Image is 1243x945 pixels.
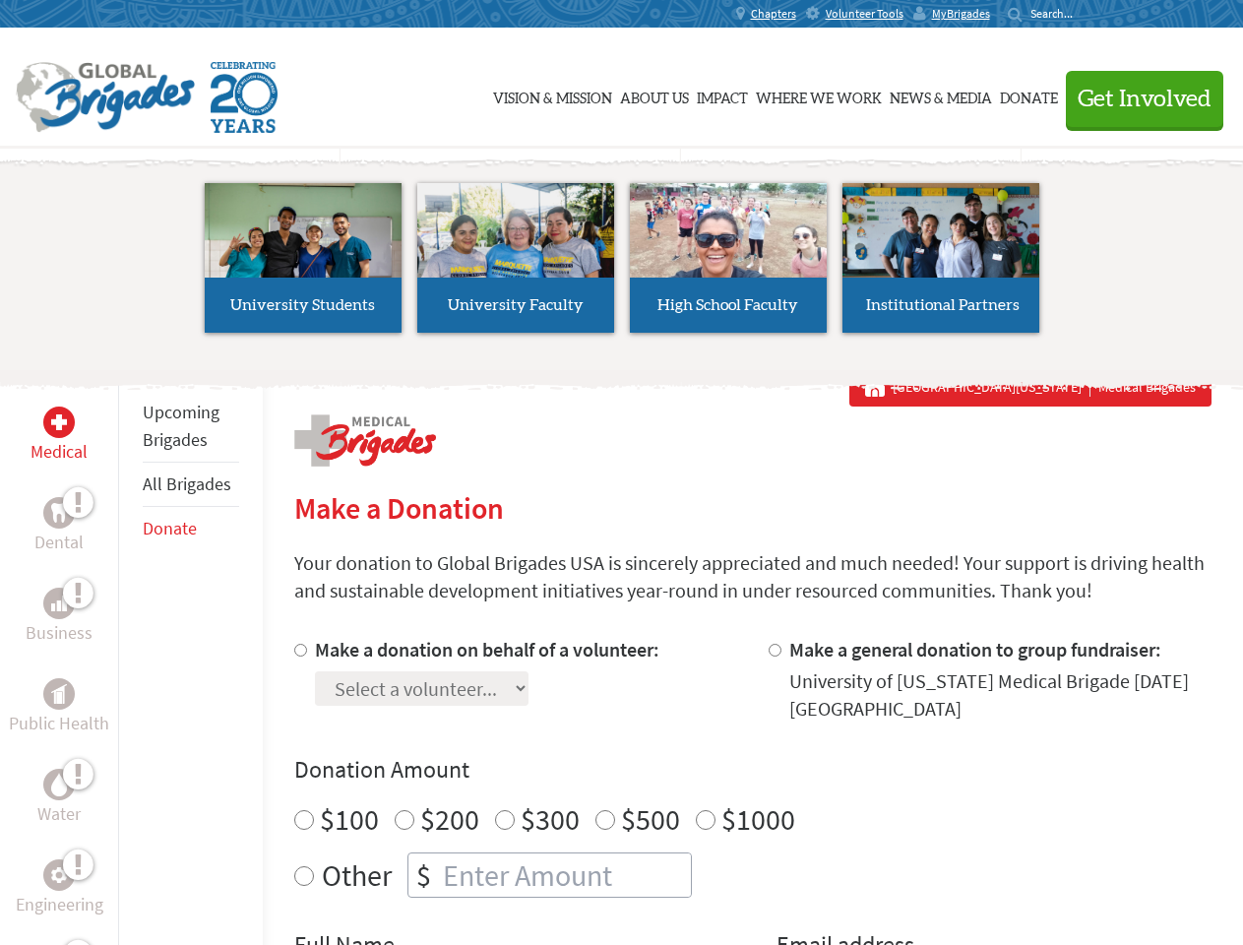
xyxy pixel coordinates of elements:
[51,503,67,522] img: Dental
[51,596,67,611] img: Business
[890,46,992,145] a: News & Media
[417,183,614,333] a: University Faculty
[751,6,796,22] span: Chapters
[756,46,882,145] a: Where We Work
[320,800,379,838] label: $100
[420,800,479,838] label: $200
[697,46,748,145] a: Impact
[448,297,584,313] span: University Faculty
[408,853,439,897] div: $
[51,867,67,883] img: Engineering
[16,891,103,918] p: Engineering
[9,678,109,737] a: Public HealthPublic Health
[1000,46,1058,145] a: Donate
[294,549,1212,604] p: Your donation to Global Brigades USA is sincerely appreciated and much needed! Your support is dr...
[417,183,614,315] img: menu_brigades_submenu_2.jpg
[143,507,239,550] li: Donate
[211,62,278,133] img: Global Brigades Celebrating 20 Years
[1078,88,1212,111] span: Get Involved
[51,773,67,795] img: Water
[43,678,75,710] div: Public Health
[322,852,392,898] label: Other
[620,46,689,145] a: About Us
[1066,71,1223,127] button: Get Involved
[43,859,75,891] div: Engineering
[657,297,798,313] span: High School Faculty
[143,391,239,463] li: Upcoming Brigades
[789,667,1212,723] div: University of [US_STATE] Medical Brigade [DATE] [GEOGRAPHIC_DATA]
[37,800,81,828] p: Water
[9,710,109,737] p: Public Health
[43,497,75,529] div: Dental
[932,6,990,22] span: MyBrigades
[143,472,231,495] a: All Brigades
[205,183,402,333] a: University Students
[31,407,88,466] a: MedicalMedical
[294,754,1212,786] h4: Donation Amount
[630,183,827,333] a: High School Faculty
[842,183,1039,314] img: menu_brigades_submenu_4.jpg
[43,407,75,438] div: Medical
[34,497,84,556] a: DentalDental
[31,438,88,466] p: Medical
[16,859,103,918] a: EngineeringEngineering
[315,637,659,661] label: Make a donation on behalf of a volunteer:
[43,769,75,800] div: Water
[439,853,691,897] input: Enter Amount
[34,529,84,556] p: Dental
[143,517,197,539] a: Donate
[789,637,1161,661] label: Make a general donation to group fundraiser:
[143,401,219,451] a: Upcoming Brigades
[51,684,67,704] img: Public Health
[1030,6,1087,21] input: Search...
[230,297,375,313] span: University Students
[205,183,402,314] img: menu_brigades_submenu_1.jpg
[493,46,612,145] a: Vision & Mission
[26,619,93,647] p: Business
[630,183,827,279] img: menu_brigades_submenu_3.jpg
[842,183,1039,333] a: Institutional Partners
[294,490,1212,526] h2: Make a Donation
[866,297,1020,313] span: Institutional Partners
[143,463,239,507] li: All Brigades
[521,800,580,838] label: $300
[51,414,67,430] img: Medical
[26,588,93,647] a: BusinessBusiness
[16,62,195,133] img: Global Brigades Logo
[826,6,903,22] span: Volunteer Tools
[37,769,81,828] a: WaterWater
[43,588,75,619] div: Business
[294,414,436,467] img: logo-medical.png
[721,800,795,838] label: $1000
[621,800,680,838] label: $500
